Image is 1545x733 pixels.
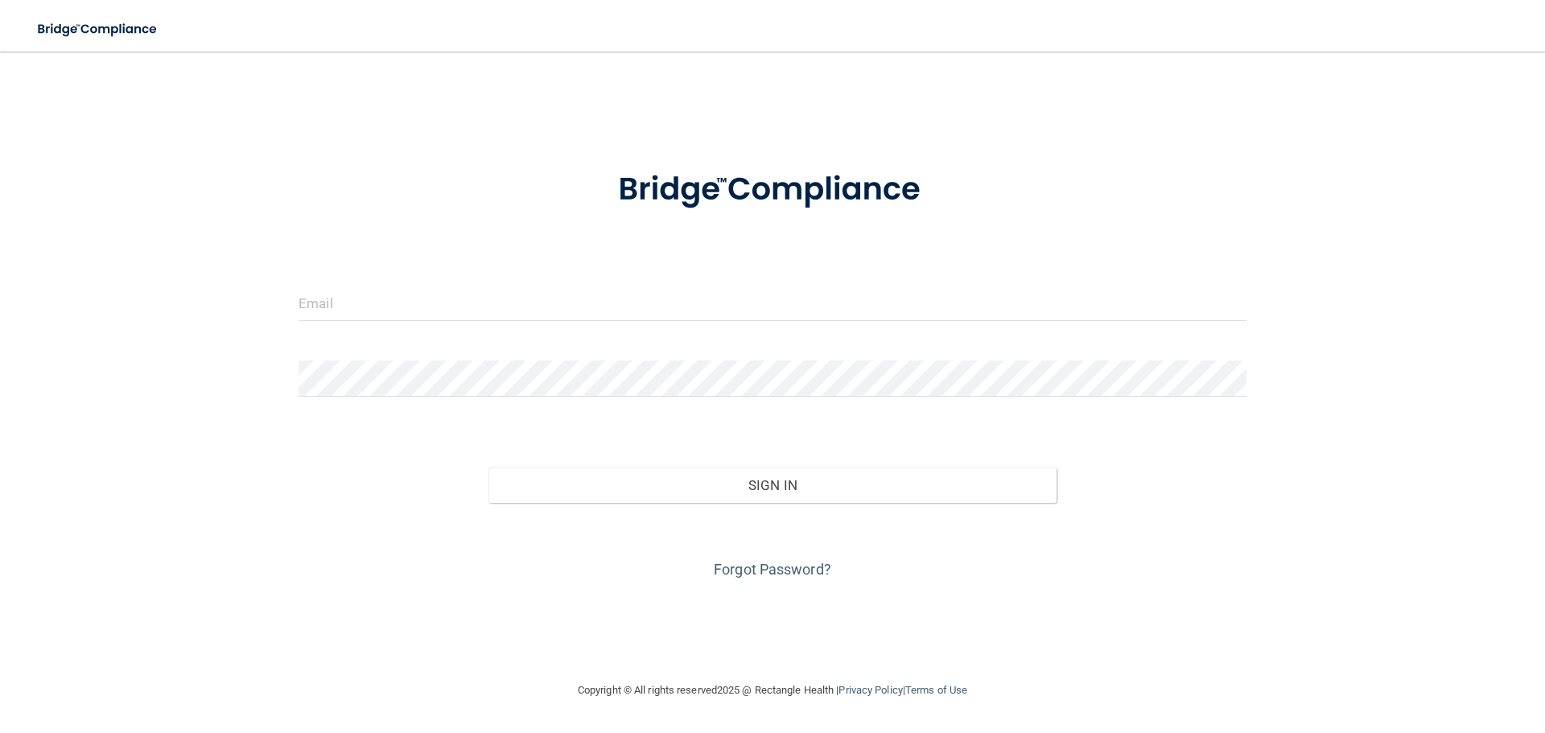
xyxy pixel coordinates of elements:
[585,148,960,232] img: bridge_compliance_login_screen.278c3ca4.svg
[714,561,831,578] a: Forgot Password?
[299,285,1246,321] input: Email
[488,467,1057,503] button: Sign In
[24,13,172,46] img: bridge_compliance_login_screen.278c3ca4.svg
[479,665,1066,716] div: Copyright © All rights reserved 2025 @ Rectangle Health | |
[838,684,902,696] a: Privacy Policy
[905,684,967,696] a: Terms of Use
